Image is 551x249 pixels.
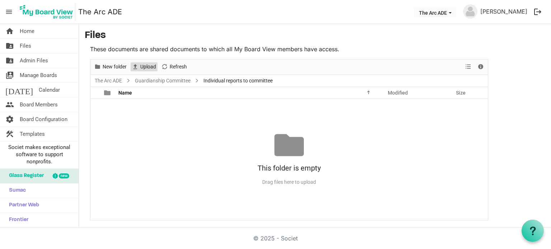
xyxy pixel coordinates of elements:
span: settings [5,112,14,126]
span: Admin Files [20,53,48,68]
p: These documents are shared documents to which all My Board View members have access. [90,45,488,53]
span: Calendar [39,83,60,97]
span: Board Configuration [20,112,67,126]
span: Size [456,90,466,96]
button: Refresh [160,62,188,71]
span: New folder [102,62,127,71]
span: Refresh [169,62,188,71]
span: Societ makes exceptional software to support nonprofits. [3,144,75,165]
span: switch_account [5,68,14,82]
span: Templates [20,127,45,141]
button: The Arc ADE dropdownbutton [414,8,456,18]
div: View [462,59,475,75]
a: [PERSON_NAME] [477,4,530,19]
h3: Files [85,30,545,42]
span: menu [2,5,16,19]
span: folder_shared [5,39,14,53]
img: My Board View Logo [18,3,75,21]
span: Files [20,39,31,53]
button: logout [530,4,545,19]
span: Board Members [20,97,58,112]
button: Upload [131,62,157,71]
div: Refresh [159,59,189,75]
div: new [59,173,69,178]
a: The Arc ADE [78,5,122,19]
span: Frontier [5,213,28,227]
span: home [5,24,14,38]
a: My Board View Logo [18,3,78,21]
span: Upload [140,62,157,71]
span: construction [5,127,14,141]
div: New folder [91,59,129,75]
span: [DATE] [5,83,33,97]
div: Upload [129,59,159,75]
button: New folder [93,62,128,71]
span: people [5,97,14,112]
a: The Arc ADE [93,76,123,85]
span: Modified [388,90,408,96]
div: Details [475,59,487,75]
span: Glass Register [5,169,44,183]
span: Home [20,24,34,38]
span: Name [118,90,132,96]
span: Sumac [5,183,26,198]
img: no-profile-picture.svg [463,4,477,19]
div: Drag files here to upload [90,176,488,188]
button: View dropdownbutton [464,62,472,71]
button: Details [476,62,486,71]
a: Guardianship Committee [133,76,192,85]
span: Individual reports to committee [202,76,274,85]
span: folder_shared [5,53,14,68]
div: This folder is empty [90,160,488,176]
a: © 2025 - Societ [253,235,298,242]
span: Manage Boards [20,68,57,82]
span: Partner Web [5,198,39,212]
